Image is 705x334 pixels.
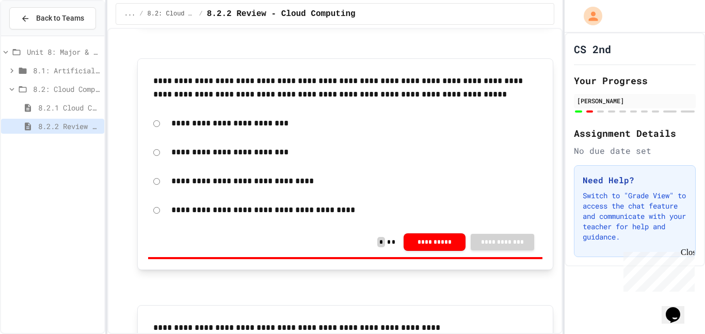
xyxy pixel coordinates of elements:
span: 8.2.2 Review - Cloud Computing [207,8,356,20]
iframe: chat widget [662,293,695,324]
h2: Your Progress [574,73,696,88]
div: No due date set [574,145,696,157]
p: Switch to "Grade View" to access the chat feature and communicate with your teacher for help and ... [583,190,687,242]
h1: CS 2nd [574,42,611,56]
span: 8.2: Cloud Computing [148,10,195,18]
span: / [139,10,143,18]
span: Unit 8: Major & Emerging Technologies [27,46,100,57]
div: Chat with us now!Close [4,4,71,66]
span: Back to Teams [36,13,84,24]
span: 8.2.2 Review - Cloud Computing [38,121,100,132]
iframe: chat widget [619,248,695,292]
span: 8.2.1 Cloud Computing: Transforming the Digital World [38,102,100,113]
span: 8.2: Cloud Computing [33,84,100,94]
div: My Account [573,4,605,28]
span: / [199,10,202,18]
h2: Assignment Details [574,126,696,140]
div: [PERSON_NAME] [577,96,693,105]
h3: Need Help? [583,174,687,186]
span: ... [124,10,136,18]
span: 8.1: Artificial Intelligence Basics [33,65,100,76]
